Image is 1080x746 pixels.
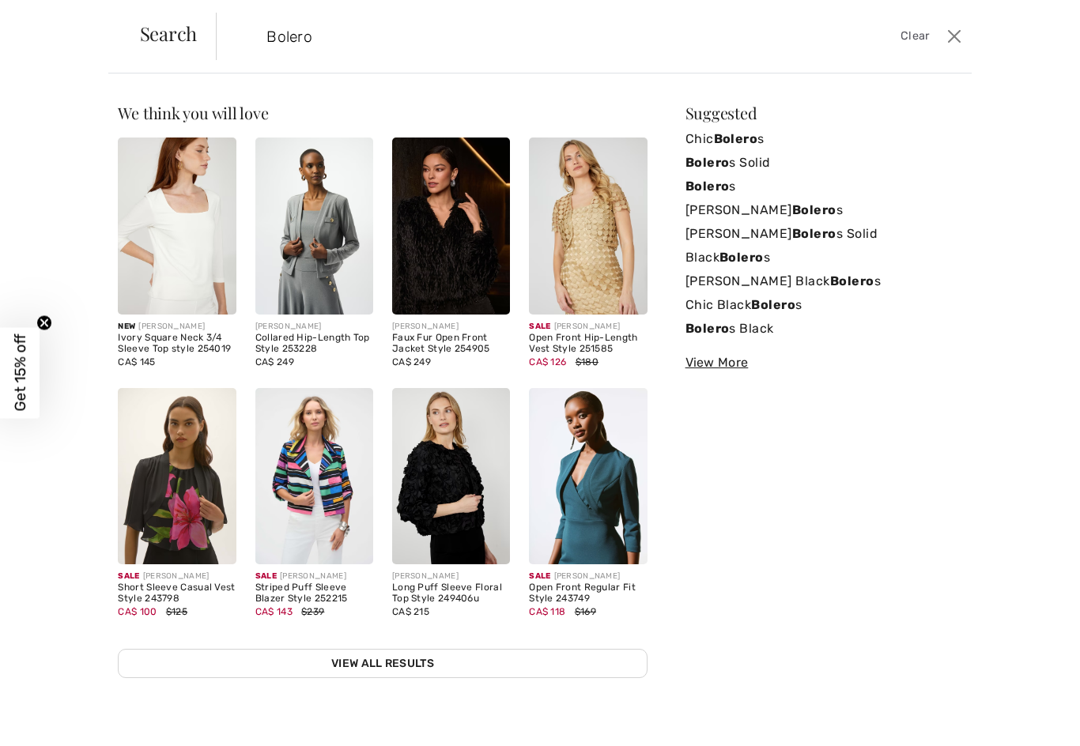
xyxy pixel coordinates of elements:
[118,582,236,605] div: Short Sleeve Casual Vest Style 243798
[529,571,647,582] div: [PERSON_NAME]
[685,269,962,293] a: [PERSON_NAME] BlackBoleros
[118,102,268,123] span: We think you will love
[392,356,431,367] span: CA$ 249
[529,388,647,565] img: Open Front Regular Fit Style 243749. Twilight
[118,388,236,565] img: Short Sleeve Casual Vest Style 243798. Black
[529,356,566,367] span: CA$ 126
[685,105,962,121] div: Suggested
[685,179,730,194] strong: Bolero
[901,28,930,45] span: Clear
[685,317,962,341] a: Boleros Black
[392,571,510,582] div: [PERSON_NAME]
[751,297,795,312] strong: Bolero
[392,606,429,617] span: CA$ 215
[255,571,373,582] div: [PERSON_NAME]
[792,226,836,241] strong: Bolero
[529,322,550,331] span: Sale
[942,24,966,49] button: Close
[529,582,647,605] div: Open Front Regular Fit Style 243749
[255,606,293,617] span: CA$ 143
[255,356,294,367] span: CA$ 249
[575,606,596,617] span: $169
[792,202,836,217] strong: Bolero
[685,151,962,175] a: Boleros Solid
[118,138,236,315] img: Ivory Square Neck 3/4 Sleeve Top style 254019. Ivory
[392,582,510,605] div: Long Puff Sleeve Floral Top Style 249406u
[118,571,139,581] span: Sale
[118,322,135,331] span: New
[392,333,510,355] div: Faux Fur Open Front Jacket Style 254905
[576,356,599,367] span: $180
[118,649,647,678] a: View All Results
[140,24,198,43] span: Search
[301,606,324,617] span: $239
[118,356,155,367] span: CA$ 145
[529,138,647,315] img: Open Front Hip-Length Vest Style 251585. Gold
[36,11,69,25] span: Help
[118,333,236,355] div: Ivory Square Neck 3/4 Sleeve Top style 254019
[830,273,874,288] strong: Bolero
[118,571,236,582] div: [PERSON_NAME]
[36,315,52,331] button: Close teaser
[685,353,962,372] div: View More
[392,321,510,333] div: [PERSON_NAME]
[118,321,236,333] div: [PERSON_NAME]
[685,293,962,317] a: Chic BlackBoleros
[529,321,647,333] div: [PERSON_NAME]
[529,333,647,355] div: Open Front Hip-Length Vest Style 251585
[392,388,510,565] img: Long Puff Sleeve Floral Top Style 249406u. Black
[118,606,157,617] span: CA$ 100
[685,246,962,269] a: BlackBoleros
[685,155,730,170] strong: Bolero
[255,321,373,333] div: [PERSON_NAME]
[255,388,373,565] img: Striped Puff Sleeve Blazer Style 252215. Black/Multi
[719,250,764,265] strong: Bolero
[255,13,770,60] input: TYPE TO SEARCH
[685,127,962,151] a: ChicBoleros
[11,334,29,412] span: Get 15% off
[685,198,962,222] a: [PERSON_NAME]Boleros
[685,222,962,246] a: [PERSON_NAME]Boleros Solid
[685,175,962,198] a: Boleros
[529,606,565,617] span: CA$ 118
[255,582,373,605] div: Striped Puff Sleeve Blazer Style 252215
[714,131,758,146] strong: Bolero
[255,333,373,355] div: Collared Hip-Length Top Style 253228
[685,321,730,336] strong: Bolero
[255,138,373,315] img: Collared Hip-Length Top Style 253228. Grey melange
[392,138,510,315] img: Faux Fur Open Front Jacket Style 254905. Black
[255,571,277,581] span: Sale
[529,571,550,581] span: Sale
[166,606,187,617] span: $125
